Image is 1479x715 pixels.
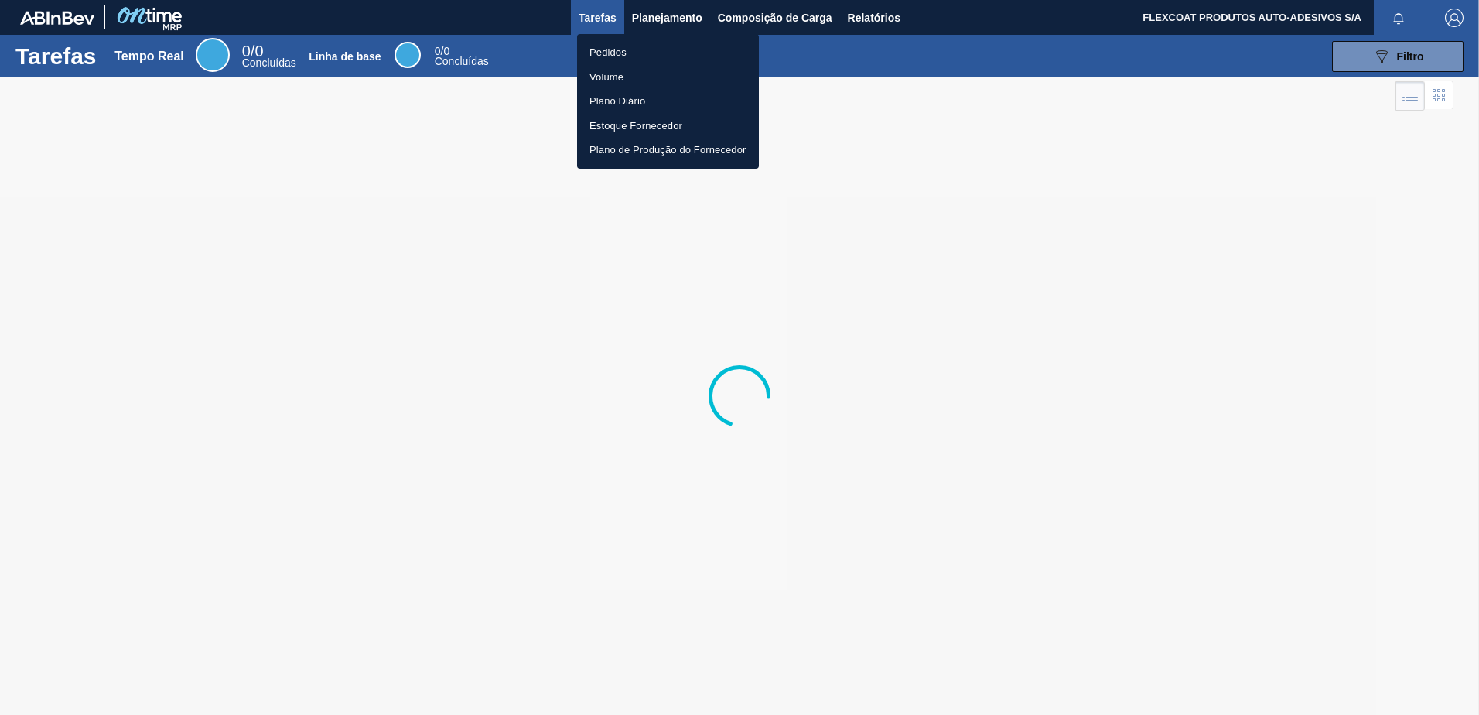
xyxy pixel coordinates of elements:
a: Estoque Fornecedor [577,114,759,139]
a: Volume [577,65,759,90]
a: Pedidos [577,40,759,65]
a: Plano de Produção do Fornecedor [577,138,759,162]
a: Plano Diário [577,89,759,114]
